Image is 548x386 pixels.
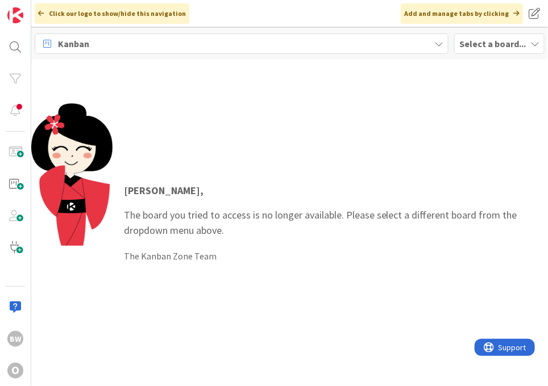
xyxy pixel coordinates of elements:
[58,37,89,51] span: Kanban
[24,2,52,15] span: Support
[124,184,204,197] strong: [PERSON_NAME] ,
[7,7,23,23] img: Visit kanbanzone.com
[124,249,537,263] div: The Kanban Zone Team
[459,38,526,49] b: Select a board...
[124,183,537,238] p: The board you tried to access is no longer available. Please select a different board from the dr...
[7,331,23,347] div: BW
[401,3,523,24] div: Add and manage tabs by clicking
[7,363,23,379] div: O
[35,3,189,24] div: Click our logo to show/hide this navigation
